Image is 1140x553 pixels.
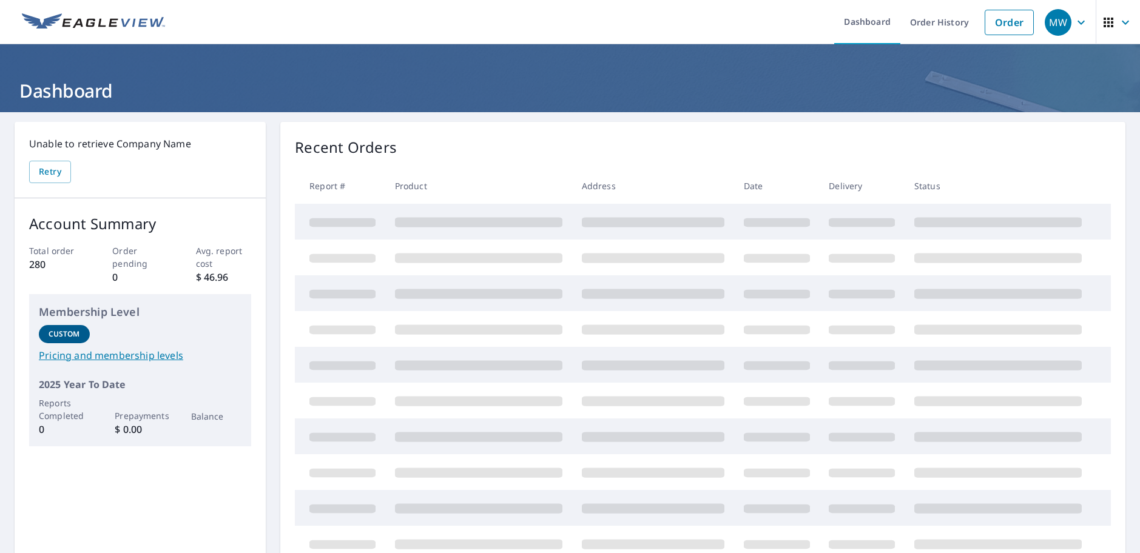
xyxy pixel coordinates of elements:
p: Unable to retrieve Company Name [29,136,251,151]
p: 0 [112,270,168,284]
th: Status [905,168,1091,204]
th: Product [385,168,572,204]
p: $ 46.96 [196,270,252,284]
p: Custom [49,329,80,340]
p: Total order [29,244,85,257]
a: Pricing and membership levels [39,348,241,363]
p: 0 [39,422,90,437]
a: Order [985,10,1034,35]
p: Account Summary [29,213,251,235]
span: Retry [39,164,61,179]
p: $ 0.00 [115,422,166,437]
th: Address [572,168,734,204]
p: Balance [191,410,242,423]
p: 280 [29,257,85,272]
th: Delivery [819,168,905,204]
p: Prepayments [115,409,166,422]
div: MW [1045,9,1071,36]
h1: Dashboard [15,78,1125,103]
img: EV Logo [22,13,165,32]
p: Avg. report cost [196,244,252,270]
p: Reports Completed [39,397,90,422]
th: Date [734,168,820,204]
button: Retry [29,161,71,183]
p: Membership Level [39,304,241,320]
p: Recent Orders [295,136,397,158]
th: Report # [295,168,385,204]
p: 2025 Year To Date [39,377,241,392]
p: Order pending [112,244,168,270]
